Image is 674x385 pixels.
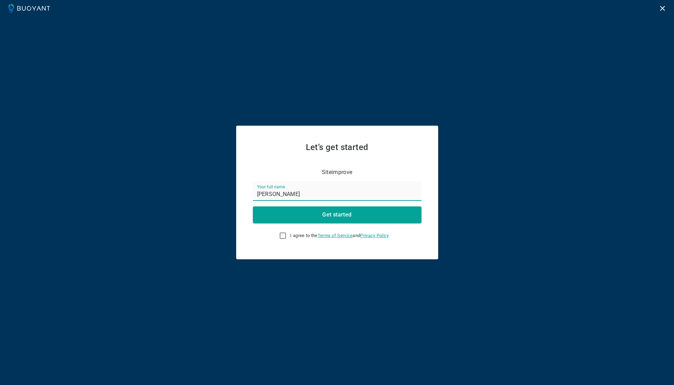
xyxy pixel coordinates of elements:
button: Logout [657,2,668,14]
p: Siteimprove [322,169,352,176]
button: Get started [253,206,421,223]
a: Logout [657,5,668,11]
h4: Get started [322,211,351,218]
h2: Let’s get started [253,142,421,152]
span: I agree to the and [290,233,389,238]
a: Privacy Policy [360,233,389,238]
a: Terms of Service [318,233,353,238]
label: Your full name [257,184,285,190]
